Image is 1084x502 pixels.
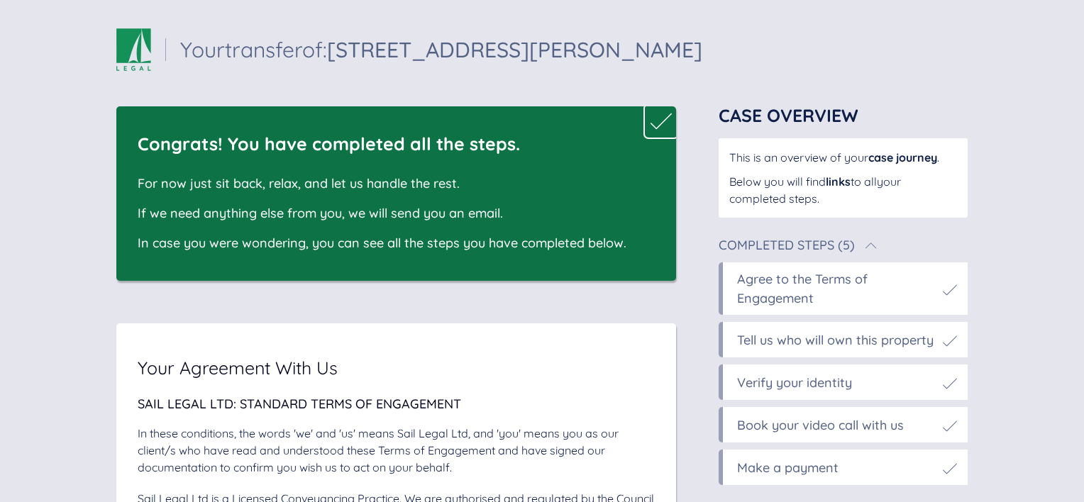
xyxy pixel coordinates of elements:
div: Book your video call with us [737,415,904,435]
div: Your transfer of: [180,39,702,60]
span: Your Agreement With Us [138,359,338,376]
span: case journey [868,150,937,164]
div: In case you were wondering, you can see all the steps you have completed below. [138,233,634,252]
div: For now just sit back, relax, and let us handle the rest. [138,174,634,193]
div: In these conditions, the words 'we' and 'us' means Sail Legal Ltd, and 'you' means you as our cli... [138,425,655,476]
span: Congrats! You have completed all the steps. [138,133,520,155]
div: Completed Steps (5) [719,239,855,252]
div: Agree to the Terms of Engagement [737,269,936,308]
div: Verify your identity [737,373,852,392]
span: links [826,174,851,189]
span: Sail Legal Ltd: Standard Terms of Engagement [138,396,461,412]
div: Tell us who will own this property [737,330,934,350]
div: Below you will find to all your completed steps . [729,173,957,207]
span: [STREET_ADDRESS][PERSON_NAME] [327,36,702,63]
div: This is an overview of your . [729,149,957,166]
div: If we need anything else from you, we will send you an email. [138,203,634,223]
span: Case Overview [719,104,858,126]
div: Make a payment [737,458,839,477]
